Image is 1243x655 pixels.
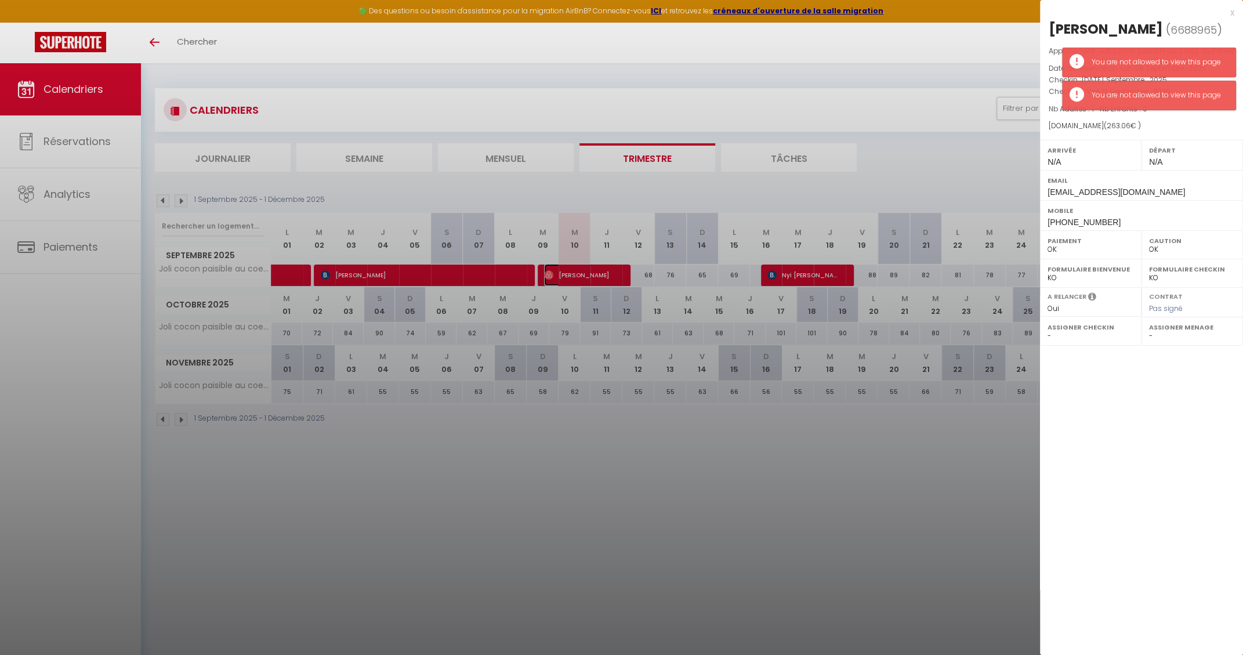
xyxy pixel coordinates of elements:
i: Sélectionner OUI si vous souhaiter envoyer les séquences de messages post-checkout [1088,292,1096,305]
span: [PHONE_NUMBER] [1048,218,1121,227]
span: Pas signé [1149,303,1183,313]
label: Formulaire Checkin [1149,263,1235,275]
label: Assigner Menage [1149,321,1235,333]
span: N/A [1149,157,1162,167]
label: Assigner Checkin [1048,321,1134,333]
label: Paiement [1048,235,1134,247]
span: [EMAIL_ADDRESS][DOMAIN_NAME] [1048,187,1185,197]
iframe: Chat [1194,603,1234,646]
p: Date de réservation : [1049,63,1234,74]
label: Email [1048,175,1235,186]
span: [DATE] Septembre . 2025 [1081,75,1167,85]
div: [PERSON_NAME] [1049,20,1163,38]
label: Contrat [1149,292,1183,299]
div: [DOMAIN_NAME] [1049,121,1234,132]
span: Nb Adultes : 1 - [1049,104,1147,114]
label: Mobile [1048,205,1235,216]
span: ( ) [1166,21,1222,38]
span: 263.06 [1107,121,1130,131]
p: Checkin : [1049,74,1234,86]
label: Formulaire Bienvenue [1048,263,1134,275]
label: Arrivée [1048,144,1134,156]
div: You are not allowed to view this page [1092,57,1224,68]
p: Appartement : [1049,45,1234,57]
label: Départ [1149,144,1235,156]
label: Caution [1149,235,1235,247]
span: N/A [1048,157,1061,167]
div: You are not allowed to view this page [1092,90,1224,101]
label: A relancer [1048,292,1086,302]
p: Checkout : [1049,86,1234,97]
span: 6688965 [1170,23,1217,37]
div: x [1040,6,1234,20]
span: ( € ) [1104,121,1141,131]
span: Nb Enfants : 0 [1100,104,1147,114]
span: Joli cocon paisible au coeur du Panier [1099,46,1234,56]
